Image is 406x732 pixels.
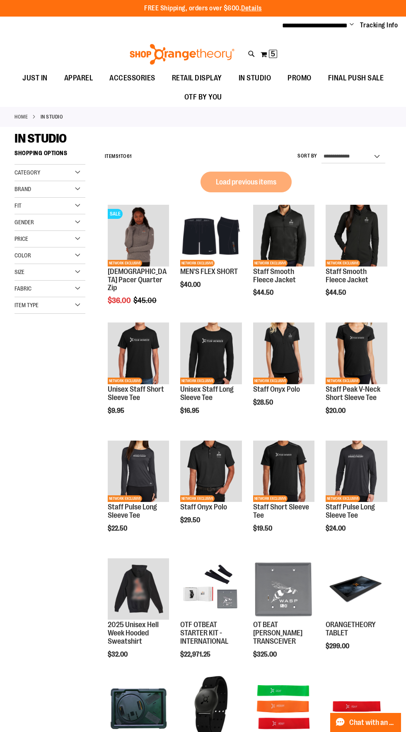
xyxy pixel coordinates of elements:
[253,260,288,267] span: NETWORK EXCLUSIVE
[249,554,319,679] div: product
[176,88,230,107] a: OTF BY YOU
[105,150,132,163] h2: Items to
[180,441,242,504] a: Product image for Onyx PoloNETWORK EXCLUSIVE
[108,378,142,384] span: NETWORK EXCLUSIVE
[253,267,296,284] a: Staff Smooth Fleece Jacket
[104,436,174,553] div: product
[108,441,169,502] img: Product image for Pulse Long Sleeve Tee
[326,558,387,620] img: Product image for ORANGETHEORY TABLET
[176,318,246,435] div: product
[172,69,222,87] span: RETAIL DISPLAY
[253,651,278,658] span: $325.00
[108,209,123,219] span: SALE
[326,260,360,267] span: NETWORK EXCLUSIVE
[180,281,202,288] span: $40.00
[15,202,22,209] span: Fit
[104,201,174,326] div: product
[201,172,292,192] button: Load previous items
[326,503,375,519] a: Staff Pulse Long Sleeve Tee
[108,621,159,645] a: 2025 Unisex Hell Week Hooded Sweatshirt
[127,153,132,159] span: 61
[360,21,398,30] a: Tracking Info
[321,318,391,435] div: product
[326,289,347,296] span: $44.50
[108,651,129,658] span: $32.00
[184,88,222,107] span: OTF BY YOU
[180,205,242,268] a: Product image for MEN'S FLEX SHORTNETWORK EXCLUSIVE
[253,399,274,406] span: $28.50
[164,69,230,88] a: RETAIL DISPLAY
[253,495,288,502] span: NETWORK EXCLUSIVE
[180,378,215,384] span: NETWORK EXCLUSIVE
[249,201,319,318] div: product
[128,44,236,65] img: Shop Orangetheory
[328,69,384,87] span: FINAL PUSH SALE
[180,651,212,658] span: $22,971.25
[108,205,169,267] img: Product image for Ladies Pacer Quarter Zip
[230,69,280,87] a: IN STUDIO
[349,719,396,727] span: Chat with an Expert
[326,205,387,268] a: Product image for Smooth Fleece JacketNETWORK EXCLUSIVE
[180,267,238,276] a: MEN'S FLEX SHORT
[109,69,155,87] span: ACCESSORIES
[326,407,347,414] span: $20.00
[176,436,246,545] div: product
[180,495,215,502] span: NETWORK EXCLUSIVE
[108,407,126,414] span: $9.95
[15,169,40,176] span: Category
[108,322,169,385] a: Product image for Unisex Short Sleeve T-ShirtNETWORK EXCLUSIVE
[22,69,48,87] span: JUST IN
[350,21,354,29] button: Account menu
[15,186,31,192] span: Brand
[176,201,246,309] div: product
[253,378,288,384] span: NETWORK EXCLUSIVE
[253,441,315,502] img: Product image for Peak Short Sleeve Tee
[321,201,391,318] div: product
[15,302,39,308] span: Item Type
[133,296,158,305] span: $45.00
[326,322,387,385] a: Product image for Peak V-Neck Short Sleeve TeeNETWORK EXCLUSIVE
[180,441,242,502] img: Product image for Onyx Polo
[15,252,31,259] span: Color
[326,205,387,267] img: Product image for Smooth Fleece Jacket
[180,260,215,267] span: NETWORK EXCLUSIVE
[253,205,315,267] img: Product image for Smooth Fleece Jacket
[176,554,246,679] div: product
[15,113,28,121] a: Home
[326,495,360,502] span: NETWORK EXCLUSIVE
[321,436,391,553] div: product
[180,621,228,645] a: OTF OTBEAT STARTER KIT - INTERNATIONAL
[239,69,271,87] span: IN STUDIO
[253,441,315,504] a: Product image for Peak Short Sleeve TeeNETWORK EXCLUSIVE
[108,525,128,532] span: $22.50
[64,69,93,87] span: APPAREL
[253,322,315,385] a: Product image for Onyx PoloNETWORK EXCLUSIVE
[180,407,201,414] span: $16.95
[271,50,275,58] span: 5
[326,621,376,637] a: ORANGETHEORY TABLET
[180,205,242,267] img: Product image for MEN'S FLEX SHORT
[326,267,368,284] a: Staff Smooth Fleece Jacket
[253,503,309,519] a: Staff Short Sleeve Tee
[288,69,312,87] span: PROMO
[326,385,380,402] a: Staff Peak V-Neck Short Sleeve Tee
[253,205,315,268] a: Product image for Smooth Fleece JacketNETWORK EXCLUSIVE
[15,219,34,225] span: Gender
[15,131,67,145] span: IN STUDIO
[253,621,302,645] a: OT BEAT [PERSON_NAME] TRANSCEIVER
[253,525,273,532] span: $19.50
[180,322,242,385] a: Product image for Unisex Long Sleeve T-ShirtNETWORK EXCLUSIVE
[326,558,387,621] a: Product image for ORANGETHEORY TABLET
[326,322,387,384] img: Product image for Peak V-Neck Short Sleeve Tee
[326,441,387,504] a: Product image for Pulse Long Sleeve TeeNETWORK EXCLUSIVE
[326,378,360,384] span: NETWORK EXCLUSIVE
[253,289,275,296] span: $44.50
[253,558,315,621] a: Product image for OT BEAT POE TRANSCEIVER
[321,554,391,671] div: product
[326,642,350,650] span: $299.00
[180,558,242,621] a: OTF OTBEAT STARTER KIT - INTERNATIONAL
[216,178,276,186] span: Load previous items
[108,322,169,384] img: Product image for Unisex Short Sleeve T-Shirt
[108,558,169,620] img: 2025 Hell Week Hooded Sweatshirt
[326,441,387,502] img: Product image for Pulse Long Sleeve Tee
